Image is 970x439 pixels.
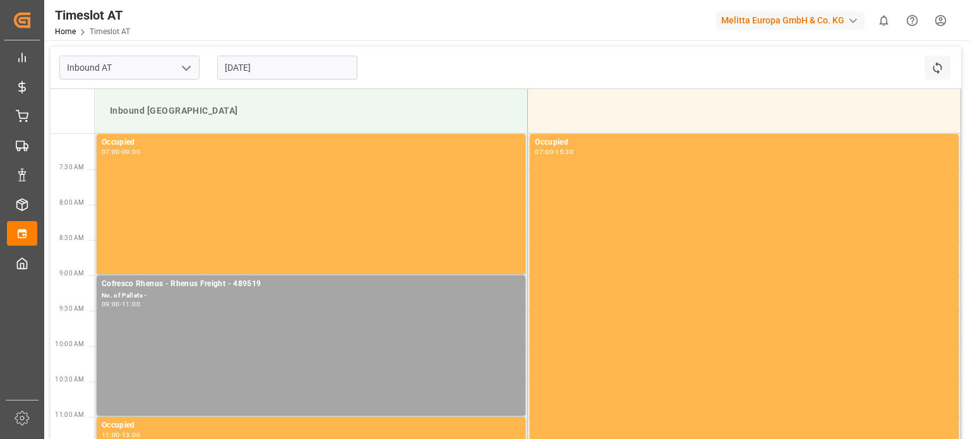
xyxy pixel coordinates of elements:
[102,136,520,149] div: Occupied
[716,8,870,32] button: Melitta Europa GmbH & Co. KG
[59,164,84,171] span: 7:30 AM
[898,6,926,35] button: Help Center
[716,11,865,30] div: Melitta Europa GmbH & Co. KG
[120,149,122,155] div: -
[176,58,195,78] button: open menu
[120,432,122,438] div: -
[553,149,555,155] div: -
[55,411,84,418] span: 11:00 AM
[122,301,140,307] div: 11:00
[59,234,84,241] span: 8:30 AM
[55,340,84,347] span: 10:00 AM
[120,301,122,307] div: -
[535,136,954,149] div: Occupied
[55,27,76,36] a: Home
[55,376,84,383] span: 10:30 AM
[102,301,120,307] div: 09:00
[59,270,84,277] span: 9:00 AM
[102,278,520,291] div: Cofresco Rhenus - Rhenus Freight - 489519
[59,305,84,312] span: 9:30 AM
[59,199,84,206] span: 8:00 AM
[122,432,140,438] div: 13:00
[102,149,120,155] div: 07:00
[555,149,573,155] div: 15:30
[535,149,553,155] div: 07:00
[870,6,898,35] button: show 0 new notifications
[102,291,520,301] div: No. of Pallets -
[55,6,130,25] div: Timeslot AT
[102,419,520,432] div: Occupied
[122,149,140,155] div: 09:00
[105,99,517,123] div: Inbound [GEOGRAPHIC_DATA]
[59,56,200,80] input: Type to search/select
[217,56,357,80] input: DD-MM-YYYY
[102,432,120,438] div: 11:00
